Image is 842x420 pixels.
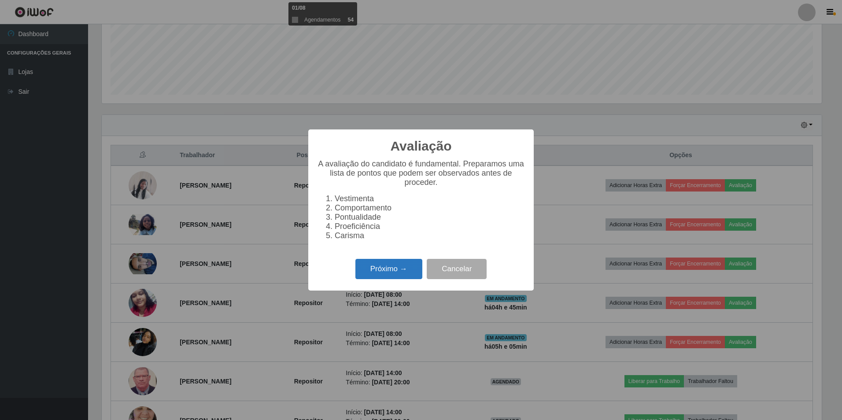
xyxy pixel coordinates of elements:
li: Proeficiência [335,222,525,231]
li: Carisma [335,231,525,240]
li: Vestimenta [335,194,525,203]
button: Cancelar [427,259,487,280]
p: A avaliação do candidato é fundamental. Preparamos uma lista de pontos que podem ser observados a... [317,159,525,187]
button: Próximo → [355,259,422,280]
li: Comportamento [335,203,525,213]
h2: Avaliação [391,138,452,154]
li: Pontualidade [335,213,525,222]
